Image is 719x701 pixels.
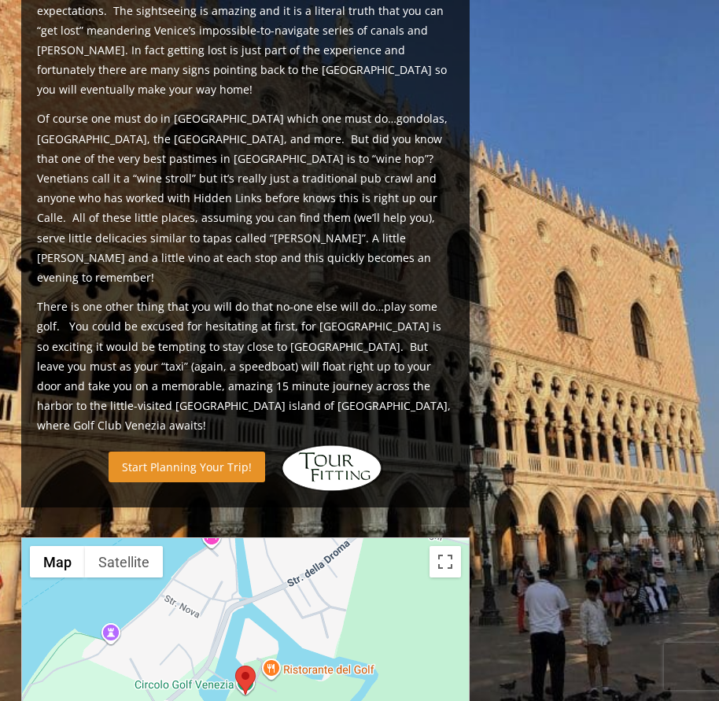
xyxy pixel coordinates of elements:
a: Start Planning Your Trip! [109,452,265,482]
button: Toggle fullscreen view [430,546,461,577]
span: There is one other thing that you will do that no-one else will do…play some golf. You could be e... [37,299,451,433]
img: Hidden Links [281,445,383,492]
button: Show street map [30,546,85,577]
button: Show satellite imagery [85,546,163,577]
span: Of course one must do in [GEOGRAPHIC_DATA] which one must do…gondolas, [GEOGRAPHIC_DATA], the [GE... [37,111,448,285]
